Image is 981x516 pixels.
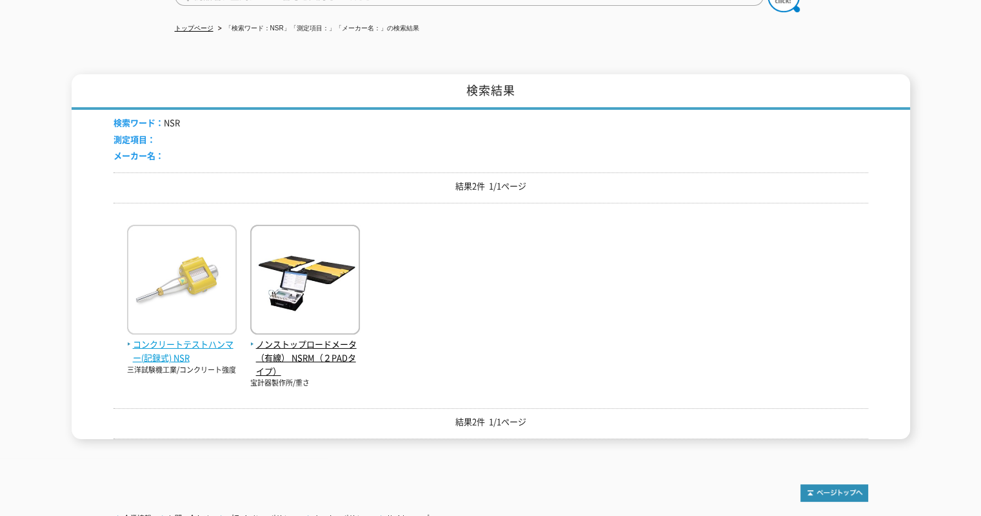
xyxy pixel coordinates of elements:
li: 「検索ワード：NSR」「測定項目：」「メーカー名：」の検索結果 [215,22,419,36]
a: コンクリートテストハンマー(記録式) NSR [127,324,237,364]
h1: 検索結果 [72,74,910,110]
p: 三洋試験機工業/コンクリート強度 [127,365,237,376]
a: ノンストップロードメータ（有線） NSRM（２PADタイプ） [250,324,360,378]
span: 検索ワード： [114,116,164,129]
span: コンクリートテストハンマー(記録式) NSR [127,338,237,365]
span: 測定項目： [114,133,155,145]
img: NSRM（２PADタイプ） [250,225,360,338]
img: NSR [127,225,237,338]
p: 結果2件 1/1ページ [114,415,868,429]
li: NSR [114,116,180,130]
span: メーカー名： [114,149,164,161]
a: トップページ [175,25,213,32]
img: トップページへ [800,484,868,502]
p: 宝計器製作所/重さ [250,378,360,389]
span: ノンストップロードメータ（有線） NSRM（２PADタイプ） [250,338,360,378]
p: 結果2件 1/1ページ [114,180,868,193]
